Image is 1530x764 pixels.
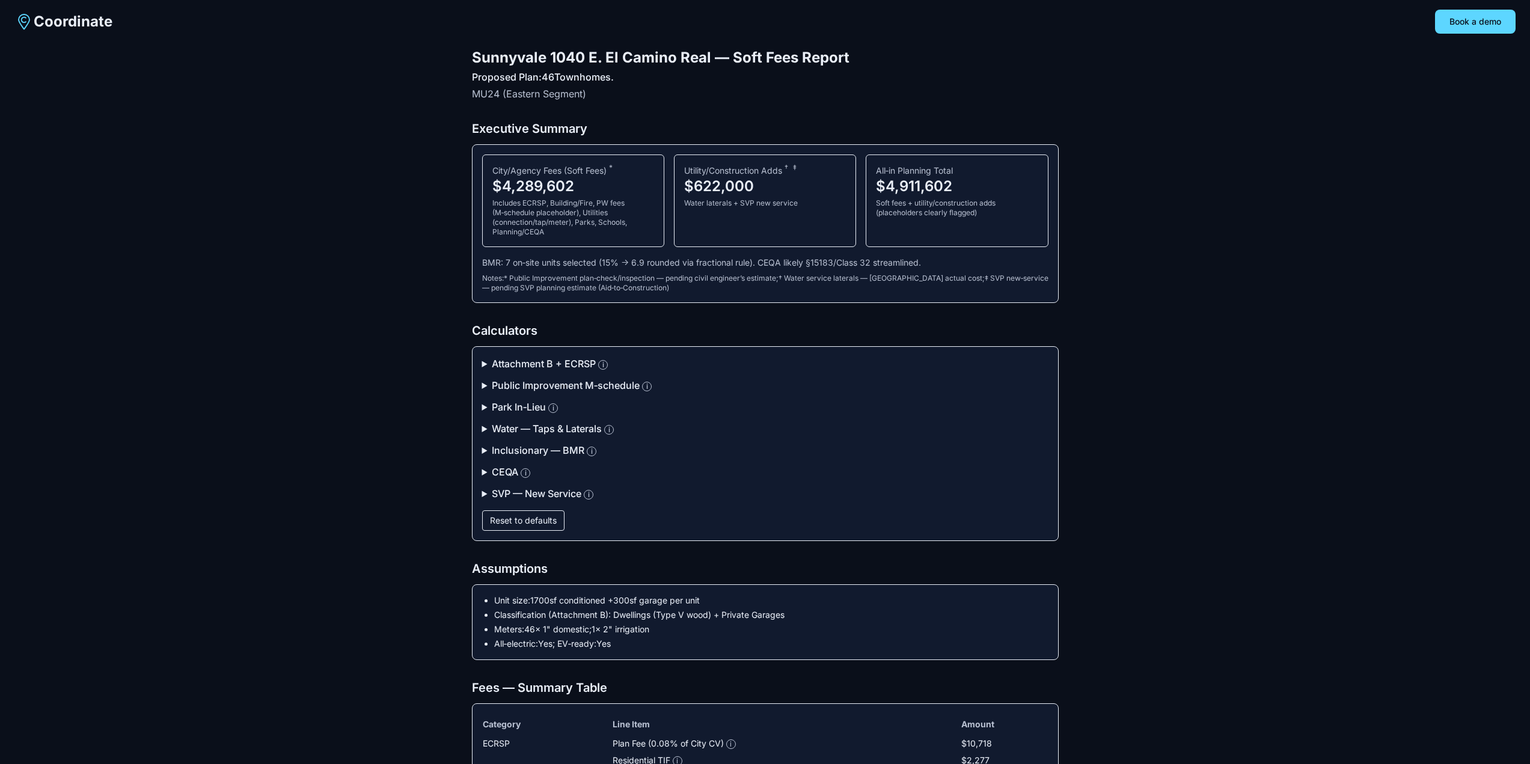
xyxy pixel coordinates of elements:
div: $4,289,602 [492,177,654,196]
summary: CEQAMore info [482,465,1048,479]
li: All‑electric: Yes ; EV‑ready: Yes [494,638,1048,650]
button: More info [726,739,736,749]
button: More info [587,447,596,456]
a: Coordinate [14,12,112,31]
button: More info [598,360,608,370]
p: MU24 (Eastern Segment) [472,87,1059,101]
summary: Attachment B + ECRSPMore info [482,356,1048,371]
button: More info [604,425,614,435]
button: More info [642,382,652,391]
h2: Executive Summary [472,120,1059,137]
button: More info [548,403,558,413]
h1: Sunnyvale 1040 E. El Camino Real — Soft Fees Report [472,48,1059,67]
summary: Water — Taps & LateralsMore info [482,421,1048,436]
h2: Fees — Summary Table [472,679,1059,696]
div: Proposed Plan: 46 Townhomes. [472,70,1059,84]
th: Line Item [612,714,961,735]
div: Includes ECRSP, Building/Fire, PW fees (M‑schedule placeholder), Utilities (connection/tap/meter)... [492,198,654,237]
summary: Park In‑LieuMore info [482,400,1048,414]
td: $10,718 [961,735,1048,752]
div: Water laterals + SVP new service [684,198,846,208]
button: More info [584,490,593,500]
span: Coordinate [34,12,112,31]
div: BMR: 7 on‑site units selected (15% → 6.9 rounded via fractional rule). CEQA likely §15183/Class 3... [482,257,1048,269]
summary: Inclusionary — BMRMore info [482,443,1048,457]
sup: Water service laterals — pending City actual cost [785,163,788,172]
h2: Assumptions [472,560,1059,577]
summary: Public Improvement M‑scheduleMore info [482,378,1048,393]
div: $4,911,602 [876,177,1038,196]
div: Utility/Construction Adds [684,165,846,177]
img: Coordinate [14,12,34,31]
li: Meters: 46 × 1" domestic; 1 × 2" irrigation [494,623,1048,635]
button: More info [521,468,530,478]
th: Amount [961,714,1048,735]
div: Notes: * Public Improvement plan‑check/inspection — pending civil engineer’s estimate ; † Water s... [482,274,1048,293]
sup: SVP new‑service — pending SVP planning estimate (Aid‑to‑Construction) [793,163,797,172]
td: Plan Fee (0.08% of City CV) [612,735,961,752]
div: $622,000 [684,177,846,196]
button: Book a demo [1435,10,1516,34]
sup: Public Improvement plan‑check/inspection — pending civil engineer’s estimate [609,163,613,172]
div: City/Agency Fees (Soft Fees) [492,165,654,177]
summary: SVP — New ServiceMore info [482,486,1048,501]
th: Category [482,714,612,735]
td: ECRSP [482,735,612,752]
li: Classification (Attachment B): Dwellings (Type V wood) + Private Garages [494,609,1048,621]
button: Reset to defaults [482,510,565,531]
div: Soft fees + utility/construction adds (placeholders clearly flagged) [876,198,1038,218]
div: All‑in Planning Total [876,165,1038,177]
h2: Calculators [472,322,1059,339]
li: Unit size: 1700 sf conditioned + 300 sf garage per unit [494,594,1048,607]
